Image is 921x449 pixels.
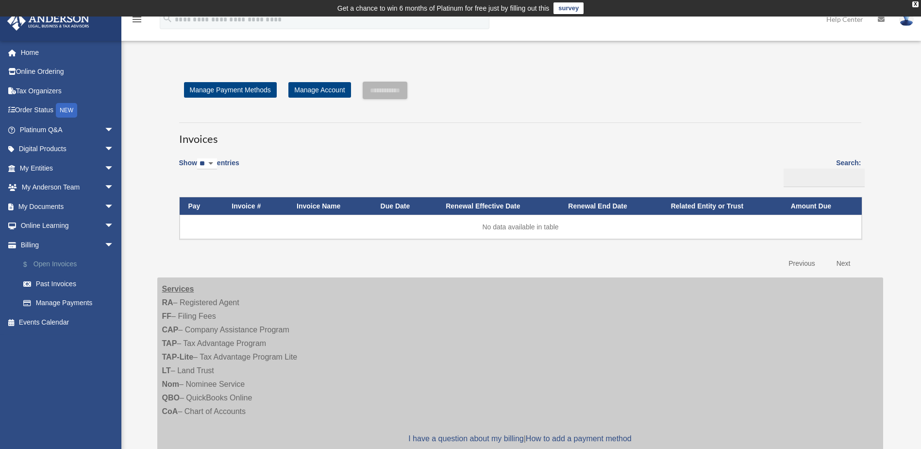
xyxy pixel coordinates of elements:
th: Amount Due: activate to sort column ascending [782,197,862,215]
a: Manage Payments [14,294,129,313]
strong: TAP-Lite [162,353,194,361]
a: Billingarrow_drop_down [7,235,129,255]
a: Manage Payment Methods [184,82,277,98]
a: Manage Account [288,82,351,98]
a: Events Calendar [7,312,129,332]
th: Invoice #: activate to sort column ascending [223,197,288,215]
th: Renewal End Date: activate to sort column ascending [559,197,662,215]
strong: QBO [162,394,180,402]
strong: LT [162,366,171,375]
a: Past Invoices [14,274,129,294]
select: Showentries [197,158,217,170]
span: arrow_drop_down [104,197,124,217]
label: Search: [780,157,861,187]
a: Next [829,254,858,274]
th: Renewal Effective Date: activate to sort column ascending [437,197,559,215]
i: search [162,13,173,24]
span: arrow_drop_down [104,178,124,198]
strong: TAP [162,339,177,347]
span: arrow_drop_down [104,216,124,236]
a: I have a question about my billing [408,434,523,443]
th: Invoice Name: activate to sort column ascending [288,197,372,215]
span: arrow_drop_down [104,235,124,255]
strong: Nom [162,380,180,388]
strong: RA [162,298,173,307]
div: close [912,1,919,7]
div: NEW [56,103,77,118]
a: My Documentsarrow_drop_down [7,197,129,216]
a: Home [7,43,129,62]
strong: Services [162,285,194,293]
th: Pay: activate to sort column descending [180,197,223,215]
a: $Open Invoices [14,255,129,275]
a: How to add a payment method [526,434,632,443]
a: Tax Organizers [7,81,129,101]
td: No data available in table [180,215,862,239]
div: Get a chance to win 6 months of Platinum for free just by filling out this [337,2,550,14]
a: survey [553,2,584,14]
th: Related Entity or Trust: activate to sort column ascending [662,197,782,215]
input: Search: [784,169,865,187]
span: $ [29,259,33,271]
span: arrow_drop_down [104,158,124,178]
a: My Anderson Teamarrow_drop_down [7,178,129,197]
label: Show entries [179,157,239,179]
img: Anderson Advisors Platinum Portal [4,12,92,31]
a: Previous [781,254,822,274]
p: | [162,432,878,446]
th: Due Date: activate to sort column ascending [372,197,437,215]
span: arrow_drop_down [104,120,124,140]
h3: Invoices [179,122,861,147]
a: Order StatusNEW [7,101,129,121]
a: Online Learningarrow_drop_down [7,216,129,236]
strong: CAP [162,326,179,334]
a: My Entitiesarrow_drop_down [7,158,129,178]
a: Online Ordering [7,62,129,82]
strong: CoA [162,407,178,415]
i: menu [131,14,143,25]
strong: FF [162,312,172,320]
a: Digital Productsarrow_drop_down [7,139,129,159]
a: Platinum Q&Aarrow_drop_down [7,120,129,139]
img: User Pic [899,12,914,26]
span: arrow_drop_down [104,139,124,159]
a: menu [131,17,143,25]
